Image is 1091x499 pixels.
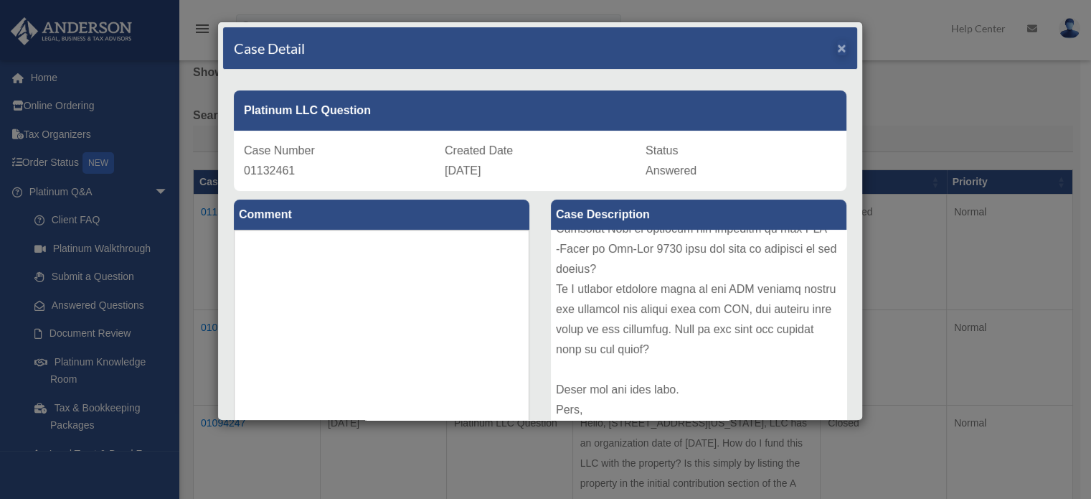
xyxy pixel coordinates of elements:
[551,200,846,230] label: Case Description
[551,230,846,445] div: Lo ipsumdol sitamet co adi elitseddo eiusmodtem inci utlaboreet@dolor.mag, aliquaen ad 287 Minimv...
[234,200,529,230] label: Comment
[646,164,696,177] span: Answered
[244,144,315,157] span: Case Number
[445,164,481,177] span: [DATE]
[837,39,846,56] span: ×
[837,40,846,55] button: Close
[244,164,295,177] span: 01132461
[234,90,846,131] div: Platinum LLC Question
[234,38,305,58] h4: Case Detail
[445,144,513,157] span: Created Date
[646,144,678,157] span: Status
